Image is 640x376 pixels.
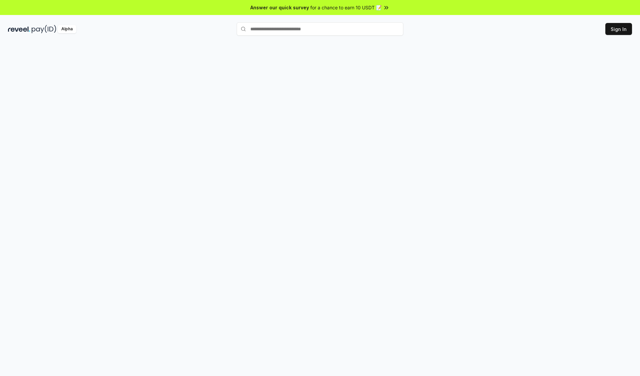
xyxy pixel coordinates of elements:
img: pay_id [32,25,56,33]
span: for a chance to earn 10 USDT 📝 [310,4,382,11]
button: Sign In [605,23,632,35]
img: reveel_dark [8,25,30,33]
div: Alpha [58,25,76,33]
span: Answer our quick survey [250,4,309,11]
